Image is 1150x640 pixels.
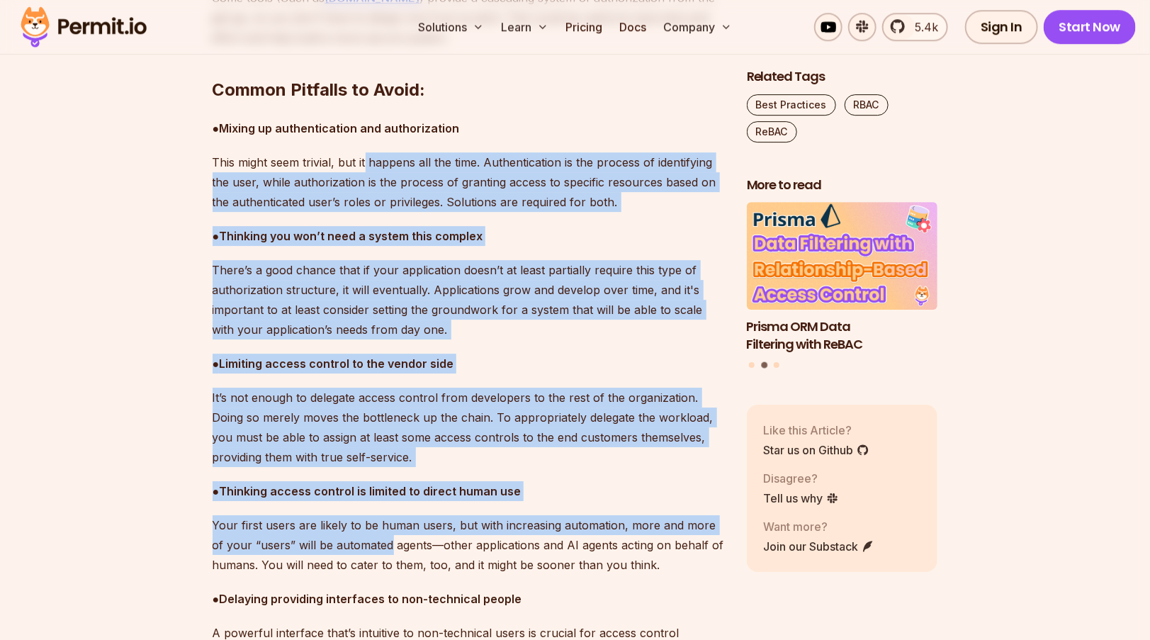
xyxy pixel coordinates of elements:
[1044,10,1137,44] a: Start Now
[560,13,608,41] a: Pricing
[845,94,889,116] a: RBAC
[764,538,874,555] a: Join our Substack
[213,354,724,374] p: ●
[774,363,779,369] button: Go to slide 3
[906,18,938,35] span: 5.4k
[213,388,724,467] p: It’s not enough to delegate access control from developers to the rest of the organization. Doing...
[219,592,522,606] strong: Delaying providing interfaces to non-technical people
[965,10,1038,44] a: Sign In
[747,203,938,371] div: Posts
[761,362,767,369] button: Go to slide 2
[495,13,554,41] button: Learn
[764,442,869,459] a: Star us on Github
[764,422,869,439] p: Like this Article?
[213,226,724,246] p: ●
[614,13,652,41] a: Docs
[213,260,724,339] p: There’s a good chance that if your application doesn’t at least partially require this type of au...
[764,490,839,507] a: Tell us why
[747,94,836,116] a: Best Practices
[747,121,797,142] a: ReBAC
[213,22,724,101] h2: Common Pitfalls to Avoid:
[749,363,755,369] button: Go to slide 1
[882,13,948,41] a: 5.4k
[747,203,938,354] a: Prisma ORM Data Filtering with ReBACPrisma ORM Data Filtering with ReBAC
[213,118,724,138] p: ●
[213,589,724,609] p: ●
[764,518,874,535] p: Want more?
[14,3,153,51] img: Permit logo
[658,13,738,41] button: Company
[219,229,483,243] strong: Thinking you won’t need a system this complex
[747,203,938,310] img: Prisma ORM Data Filtering with ReBAC
[219,121,459,135] strong: Mixing up authentication and authorization
[213,481,724,501] p: ●
[747,203,938,354] li: 2 of 3
[764,470,839,487] p: Disagree?
[213,152,724,212] p: This might seem trivial, but it happens all the time. Authentication is the process of identifyin...
[412,13,490,41] button: Solutions
[747,68,938,86] h2: Related Tags
[219,357,453,371] strong: Limiting access control to the vendor side
[219,484,521,498] strong: Thinking access control is limited to direct human use
[747,318,938,354] h3: Prisma ORM Data Filtering with ReBAC
[213,515,724,575] p: Your first users are likely to be human users, but with increasing automation, more and more of y...
[747,176,938,194] h2: More to read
